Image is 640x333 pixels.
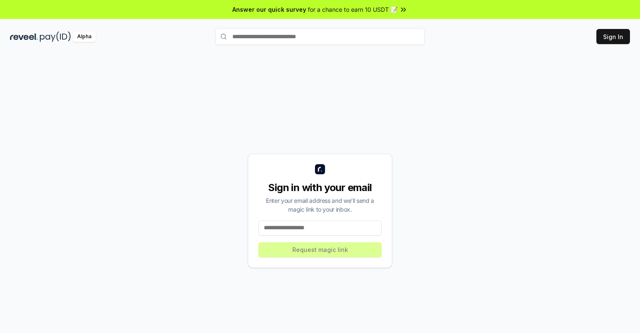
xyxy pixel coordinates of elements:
[232,5,306,14] span: Answer our quick survey
[596,29,630,44] button: Sign In
[308,5,398,14] span: for a chance to earn 10 USDT 📝
[258,196,382,214] div: Enter your email address and we’ll send a magic link to your inbox.
[40,31,71,42] img: pay_id
[315,164,325,174] img: logo_small
[73,31,96,42] div: Alpha
[10,31,38,42] img: reveel_dark
[258,181,382,194] div: Sign in with your email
